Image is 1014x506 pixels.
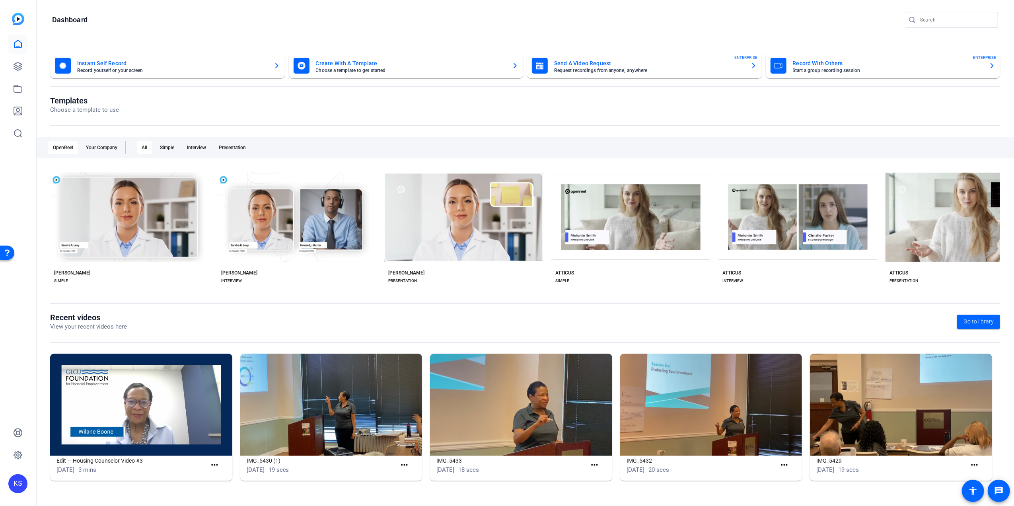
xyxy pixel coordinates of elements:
h1: Recent videos [50,313,127,322]
h1: IMG_5429 [816,456,966,465]
div: Your Company [81,141,122,154]
span: Go to library [963,317,994,326]
div: KS [8,474,27,493]
img: IMG_5430 (1) [240,354,422,456]
span: [DATE] [627,466,644,473]
button: Record With OthersStart a group recording sessionENTERPRISE [766,53,1000,78]
div: Simple [155,141,179,154]
div: [PERSON_NAME] [54,270,90,276]
mat-icon: more_horiz [210,460,220,470]
div: ATTICUS [722,270,741,276]
input: Search [920,15,992,25]
span: ENTERPRISE [973,54,996,60]
div: [PERSON_NAME] [221,270,257,276]
div: SIMPLE [555,278,569,284]
div: OpenReel [48,141,78,154]
p: Choose a template to use [50,105,119,115]
mat-card-title: Record With Others [793,58,983,68]
h1: Dashboard [52,15,88,25]
mat-icon: more_horiz [780,460,790,470]
div: INTERVIEW [722,278,743,284]
mat-icon: more_horiz [399,460,409,470]
div: INTERVIEW [221,278,242,284]
div: ATTICUS [889,270,908,276]
span: 19 secs [269,466,289,473]
span: [DATE] [816,466,834,473]
mat-icon: more_horiz [590,460,599,470]
mat-icon: accessibility [968,486,978,496]
img: blue-gradient.svg [12,13,24,25]
img: IMG_5432 [620,354,802,456]
div: [PERSON_NAME] [388,270,424,276]
div: PRESENTATION [388,278,417,284]
h1: IMG_5430 (1) [247,456,397,465]
button: Send A Video RequestRequest recordings from anyone, anywhereENTERPRISE [527,53,762,78]
span: 19 secs [838,466,859,473]
span: [DATE] [436,466,454,473]
p: View your recent videos here [50,322,127,331]
button: Instant Self RecordRecord yourself or your screen [50,53,285,78]
div: ATTICUS [555,270,574,276]
span: 3 mins [78,466,96,473]
mat-card-subtitle: Record yourself or your screen [77,68,267,73]
div: Interview [182,141,211,154]
img: IMG_5429 [810,354,992,456]
mat-card-subtitle: Choose a template to get started [316,68,506,73]
mat-card-title: Instant Self Record [77,58,267,68]
div: SIMPLE [54,278,68,284]
mat-card-title: Send A Video Request [554,58,744,68]
span: 18 secs [458,466,479,473]
span: [DATE] [247,466,265,473]
mat-icon: message [994,486,1004,496]
img: Edit — Housing Counselor Video #3 [50,354,232,456]
mat-card-subtitle: Start a group recording session [793,68,983,73]
div: Presentation [214,141,251,154]
button: Create With A TemplateChoose a template to get started [289,53,524,78]
div: All [137,141,152,154]
span: 20 secs [648,466,669,473]
h1: IMG_5433 [436,456,586,465]
span: [DATE] [56,466,74,473]
mat-icon: more_horiz [969,460,979,470]
mat-card-subtitle: Request recordings from anyone, anywhere [554,68,744,73]
img: IMG_5433 [430,354,612,456]
h1: IMG_5432 [627,456,777,465]
mat-card-title: Create With A Template [316,58,506,68]
h1: Edit — Housing Counselor Video #3 [56,456,206,465]
span: ENTERPRISE [735,54,758,60]
a: Go to library [957,315,1000,329]
h1: Templates [50,96,119,105]
div: PRESENTATION [889,278,918,284]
